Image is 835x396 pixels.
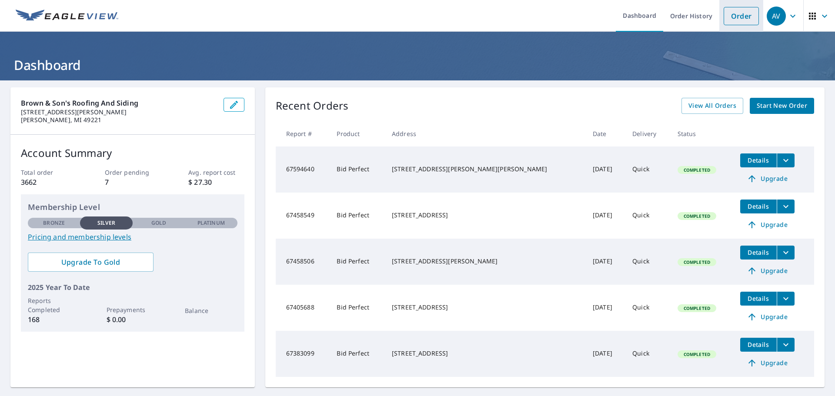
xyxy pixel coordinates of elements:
[625,331,670,377] td: Quick
[757,100,807,111] span: Start New Order
[625,121,670,146] th: Delivery
[392,257,579,266] div: [STREET_ADDRESS][PERSON_NAME]
[21,98,217,108] p: Brown & Son's Roofing and Siding
[276,239,330,285] td: 67458506
[105,177,160,187] p: 7
[678,259,715,265] span: Completed
[681,98,743,114] a: View All Orders
[745,312,789,322] span: Upgrade
[392,349,579,358] div: [STREET_ADDRESS]
[724,7,759,25] a: Order
[330,285,385,331] td: Bid Perfect
[678,351,715,357] span: Completed
[777,246,795,260] button: filesDropdownBtn-67458506
[43,219,65,227] p: Bronze
[740,292,777,306] button: detailsBtn-67405688
[740,153,777,167] button: detailsBtn-67594640
[740,172,795,186] a: Upgrade
[750,98,814,114] a: Start New Order
[392,211,579,220] div: [STREET_ADDRESS]
[105,168,160,177] p: Order pending
[688,100,736,111] span: View All Orders
[185,306,237,315] p: Balance
[151,219,166,227] p: Gold
[777,292,795,306] button: filesDropdownBtn-67405688
[740,356,795,370] a: Upgrade
[276,146,330,193] td: 67594640
[392,303,579,312] div: [STREET_ADDRESS]
[777,200,795,213] button: filesDropdownBtn-67458549
[625,239,670,285] td: Quick
[745,173,789,184] span: Upgrade
[330,121,385,146] th: Product
[197,219,225,227] p: Platinum
[276,121,330,146] th: Report #
[740,200,777,213] button: detailsBtn-67458549
[777,338,795,352] button: filesDropdownBtn-67383099
[745,220,789,230] span: Upgrade
[625,285,670,331] td: Quick
[28,282,237,293] p: 2025 Year To Date
[625,193,670,239] td: Quick
[777,153,795,167] button: filesDropdownBtn-67594640
[21,177,77,187] p: 3662
[188,177,244,187] p: $ 27.30
[16,10,118,23] img: EV Logo
[392,165,579,173] div: [STREET_ADDRESS][PERSON_NAME][PERSON_NAME]
[28,253,154,272] a: Upgrade To Gold
[586,239,625,285] td: [DATE]
[97,219,116,227] p: Silver
[276,98,349,114] p: Recent Orders
[276,331,330,377] td: 67383099
[745,156,772,164] span: Details
[740,310,795,324] a: Upgrade
[21,108,217,116] p: [STREET_ADDRESS][PERSON_NAME]
[745,340,772,349] span: Details
[745,358,789,368] span: Upgrade
[21,116,217,124] p: [PERSON_NAME], MI 49221
[745,294,772,303] span: Details
[586,331,625,377] td: [DATE]
[188,168,244,177] p: Avg. report cost
[28,232,237,242] a: Pricing and membership levels
[107,314,159,325] p: $ 0.00
[767,7,786,26] div: AV
[678,213,715,219] span: Completed
[671,121,733,146] th: Status
[276,193,330,239] td: 67458549
[740,218,795,232] a: Upgrade
[28,314,80,325] p: 168
[21,168,77,177] p: Total order
[740,264,795,278] a: Upgrade
[586,146,625,193] td: [DATE]
[385,121,586,146] th: Address
[21,145,244,161] p: Account Summary
[330,239,385,285] td: Bid Perfect
[330,146,385,193] td: Bid Perfect
[330,331,385,377] td: Bid Perfect
[745,248,772,256] span: Details
[745,202,772,210] span: Details
[586,193,625,239] td: [DATE]
[35,257,147,267] span: Upgrade To Gold
[745,266,789,276] span: Upgrade
[586,285,625,331] td: [DATE]
[678,305,715,311] span: Completed
[276,285,330,331] td: 67405688
[740,338,777,352] button: detailsBtn-67383099
[107,305,159,314] p: Prepayments
[740,246,777,260] button: detailsBtn-67458506
[28,296,80,314] p: Reports Completed
[586,121,625,146] th: Date
[10,56,825,74] h1: Dashboard
[28,201,237,213] p: Membership Level
[678,167,715,173] span: Completed
[625,146,670,193] td: Quick
[330,193,385,239] td: Bid Perfect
